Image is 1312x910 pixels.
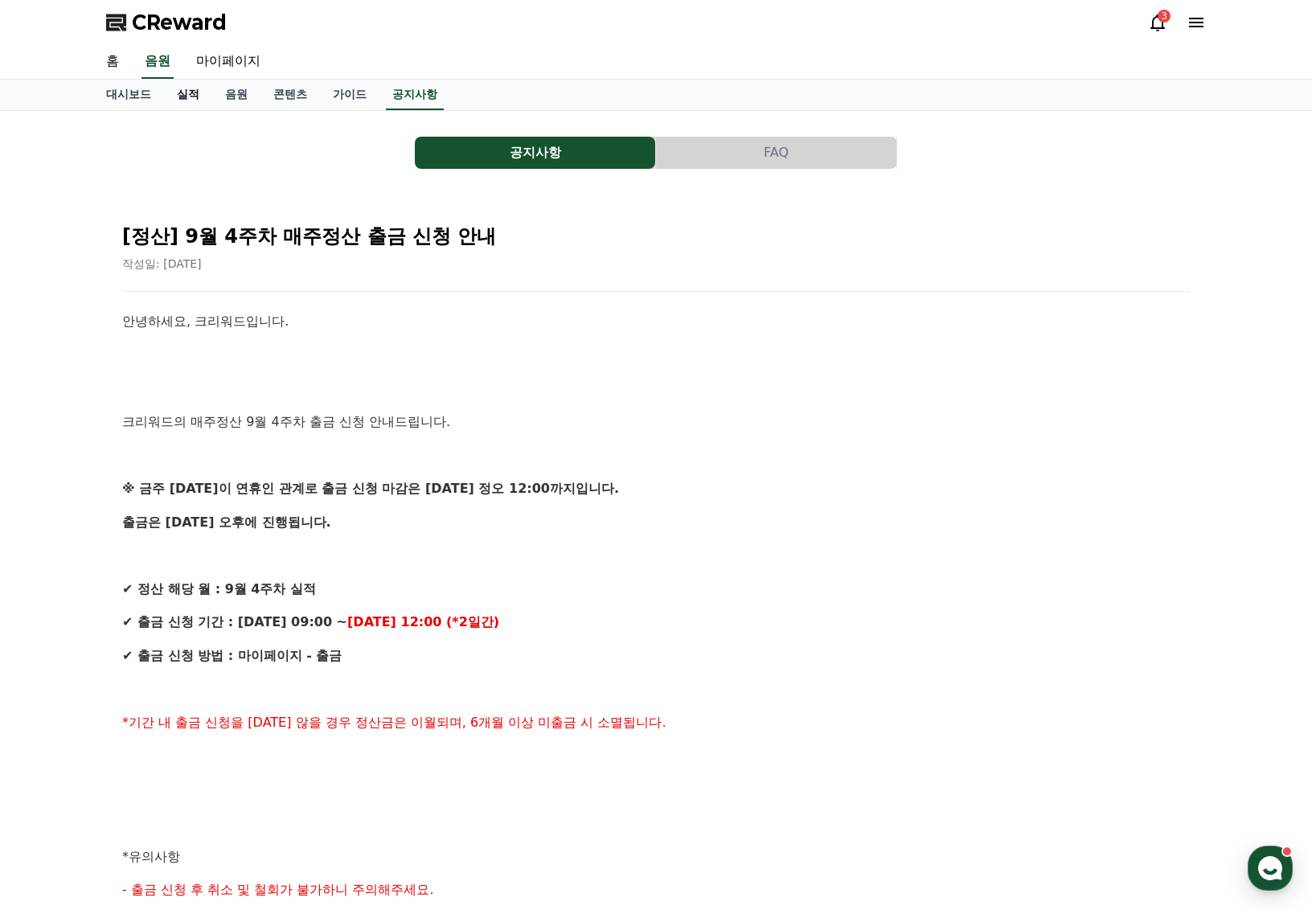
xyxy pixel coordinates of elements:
a: 공지사항 [415,137,656,169]
span: 홈 [51,534,60,547]
a: 설정 [207,510,309,550]
span: - 출금 신청 후 취소 및 철회가 불가하니 주의해주세요. [122,882,434,897]
strong: 출금은 [DATE] 오후에 진행됩니다. [122,514,331,530]
span: CReward [132,10,227,35]
button: FAQ [656,137,896,169]
a: CReward [106,10,227,35]
button: 공지사항 [415,137,655,169]
div: 3 [1158,10,1171,23]
span: 작성일: [DATE] [122,257,202,270]
a: 홈 [93,45,132,79]
a: 대시보드 [93,80,164,110]
strong: ※ 금주 [DATE]이 연휴인 관계로 출금 신청 마감은 [DATE] 정오 12:00까지입니다. [122,481,619,496]
a: 실적 [164,80,212,110]
span: 설정 [248,534,268,547]
a: 가이드 [320,80,379,110]
strong: ✔ 출금 신청 방법 : 마이페이지 - 출금 [122,648,342,663]
h2: [정산] 9월 4주차 매주정산 출금 신청 안내 [122,223,1190,249]
strong: ✔ 정산 해당 월 : 9월 4주차 실적 [122,581,316,596]
a: 공지사항 [386,80,444,110]
span: *유의사항 [122,849,180,864]
strong: [DATE] 12:00 [347,614,441,629]
a: 3 [1148,13,1167,32]
a: 음원 [212,80,260,110]
a: 마이페이지 [183,45,273,79]
a: 음원 [141,45,174,79]
a: 홈 [5,510,106,550]
a: 대화 [106,510,207,550]
strong: ✔ 출금 신청 기간 : [DATE] 09:00 ~ [122,614,347,629]
p: 크리워드의 매주정산 9월 4주차 출금 신청 안내드립니다. [122,412,1190,432]
p: 안녕하세요, 크리워드입니다. [122,311,1190,332]
span: *기간 내 출금 신청을 [DATE] 않을 경우 정산금은 이월되며, 6개월 이상 미출금 시 소멸됩니다. [122,715,666,730]
strong: (*2일간) [446,614,499,629]
a: 콘텐츠 [260,80,320,110]
span: 대화 [147,535,166,547]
